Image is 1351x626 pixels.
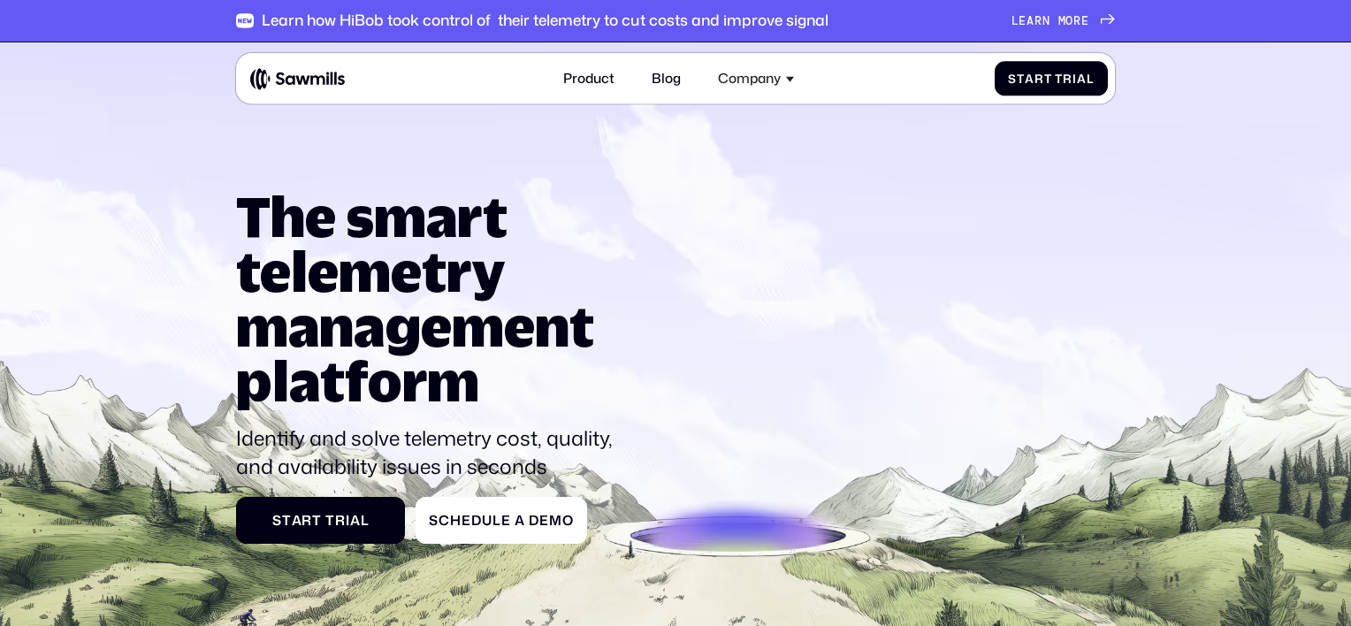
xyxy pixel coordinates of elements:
span: r [1034,14,1042,28]
span: u [482,512,492,528]
span: o [562,512,574,528]
span: l [1087,72,1095,86]
span: d [471,512,482,528]
span: o [1065,14,1073,28]
span: a [515,512,525,528]
div: Company [708,60,805,96]
a: Product [553,60,625,96]
span: e [501,512,511,528]
span: r [1073,14,1081,28]
span: e [539,512,549,528]
span: n [1042,14,1050,28]
div: Company [718,71,781,87]
span: S [272,512,282,528]
span: h [450,512,462,528]
a: StartTrial [995,61,1108,95]
span: L [1011,14,1019,28]
span: D [529,512,539,528]
span: t [282,512,292,528]
p: Identify and solve telemetry cost, quality, and availability issues in seconds [236,424,628,480]
a: ScheduleaDemo [416,497,587,544]
span: r [1034,72,1044,86]
span: a [1025,72,1034,86]
h1: The smart telemetry management platform [236,189,628,408]
a: Blog [642,60,691,96]
span: i [1072,72,1077,86]
div: Learn how HiBob took control of their telemetry to cut costs and improve signal [262,11,828,30]
span: e [1019,14,1027,28]
span: a [1077,72,1087,86]
span: c [439,512,450,528]
span: S [429,512,439,528]
a: StartTrial [236,497,405,544]
span: l [492,512,501,528]
span: i [346,512,350,528]
span: e [1081,14,1089,28]
span: m [1058,14,1066,28]
span: T [1055,72,1063,86]
span: a [292,512,302,528]
span: t [1017,72,1025,86]
span: T [325,512,335,528]
span: m [549,512,562,528]
span: r [1063,72,1072,86]
span: r [335,512,346,528]
span: a [1027,14,1034,28]
span: t [1044,72,1052,86]
span: e [462,512,471,528]
span: S [1008,72,1017,86]
span: a [350,512,361,528]
span: r [301,512,312,528]
span: l [361,512,370,528]
span: t [312,512,322,528]
a: Learnmore [1011,14,1115,28]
